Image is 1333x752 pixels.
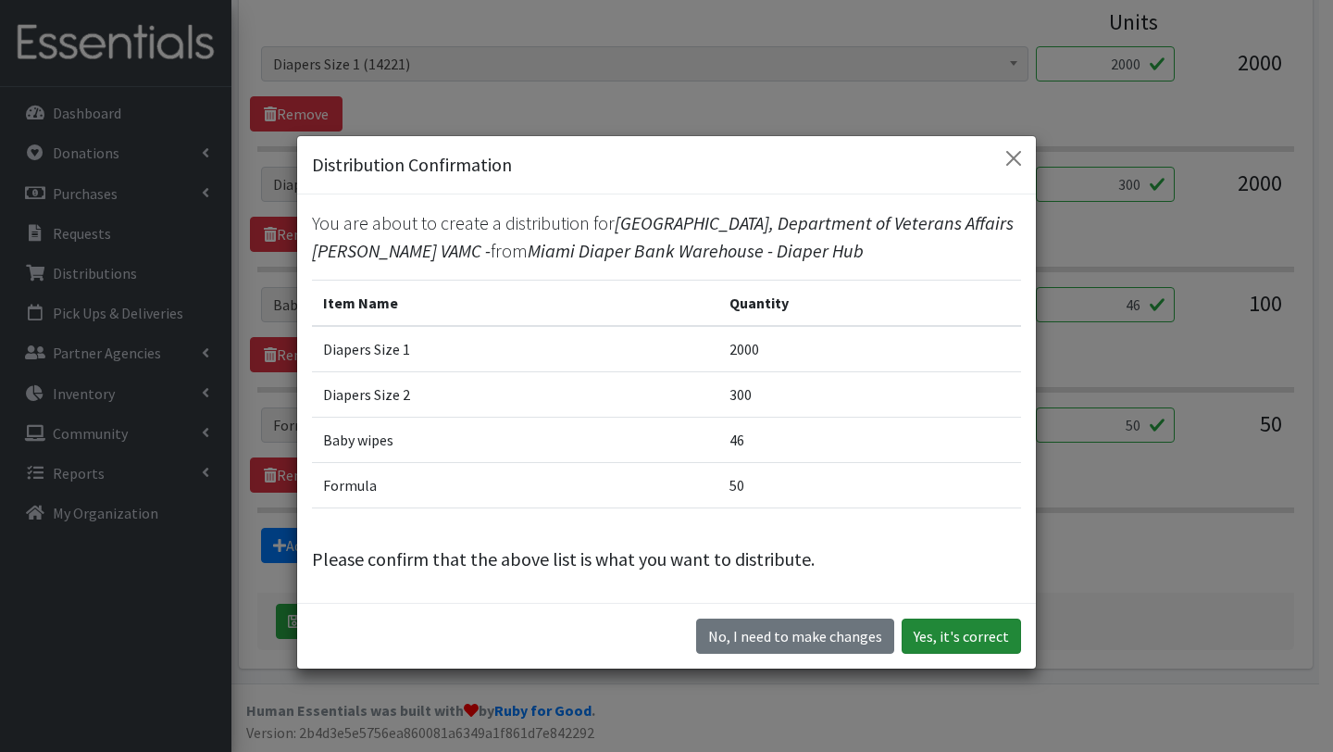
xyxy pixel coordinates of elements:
td: Baby wipes [312,417,718,462]
th: Item Name [312,280,718,326]
td: 50 [718,462,1021,508]
button: Close [999,144,1028,173]
td: Formula [312,462,718,508]
button: Yes, it's correct [902,619,1021,654]
p: Please confirm that the above list is what you want to distribute. [312,545,1021,573]
span: Miami Diaper Bank Warehouse - Diaper Hub [528,239,864,262]
td: 300 [718,371,1021,417]
td: Diapers Size 2 [312,371,718,417]
p: You are about to create a distribution for from [312,209,1021,265]
h5: Distribution Confirmation [312,151,512,179]
th: Quantity [718,280,1021,326]
td: Diapers Size 1 [312,326,718,372]
span: [GEOGRAPHIC_DATA], Department of Veterans Affairs [PERSON_NAME] VAMC - [312,211,1014,262]
td: 46 [718,417,1021,462]
td: 2000 [718,326,1021,372]
button: No I need to make changes [696,619,894,654]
